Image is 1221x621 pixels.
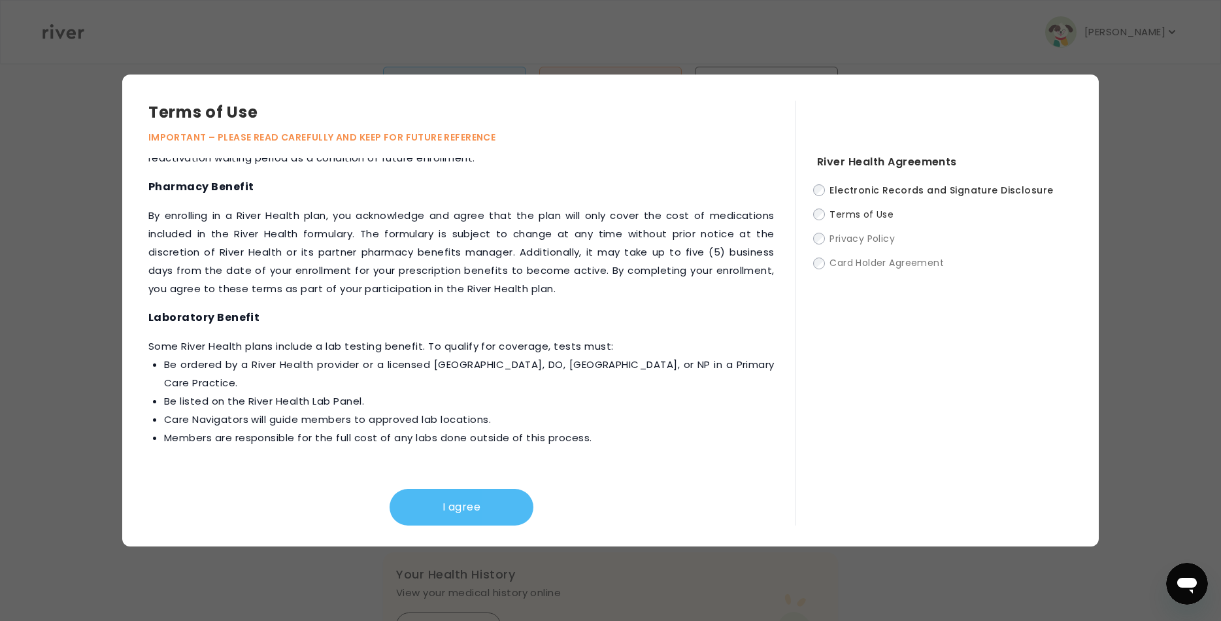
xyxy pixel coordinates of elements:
[148,178,775,196] h4: Pharmacy Benefit
[817,153,1073,171] h4: River Health Agreements
[148,101,795,124] h3: Terms of Use
[164,411,775,429] li: Care Navigators will guide members to approved lab locations.
[829,232,895,245] span: Privacy Policy
[390,489,533,526] button: I agree
[1166,563,1208,605] iframe: Button to launch messaging window
[164,392,775,411] li: Be listed on the River Health Lab Panel.
[148,337,775,447] p: ‍Some River Health plans include a lab testing benefit. To qualify for coverage, tests must:
[164,356,775,392] li: Be ordered by a River Health provider or a licensed [GEOGRAPHIC_DATA], DO, [GEOGRAPHIC_DATA], or ...
[148,309,775,327] h4: Laboratory Benefit
[829,184,1053,197] span: Electronic Records and Signature Disclosure
[148,129,795,145] p: IMPORTANT – PLEASE READ CAREFULLY AND KEEP FOR FUTURE REFERENCE
[148,207,775,298] p: ‍By enrolling in a River Health plan, you acknowledge and agree that the plan will only cover the...
[829,257,944,270] span: Card Holder Agreement
[164,429,775,447] li: Members are responsible for the full cost of any labs done outside of this process.
[829,208,894,221] span: Terms of Use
